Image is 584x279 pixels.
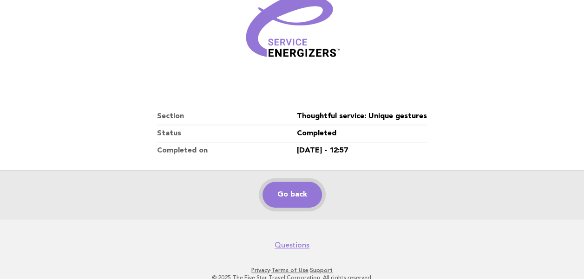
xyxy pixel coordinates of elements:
[275,241,309,250] a: Questions
[157,125,297,142] dt: Status
[297,142,427,159] dd: [DATE] - 12:57
[13,266,571,274] p: · ·
[310,267,333,273] a: Support
[157,108,297,125] dt: Section
[297,125,427,142] dd: Completed
[271,267,308,273] a: Terms of Use
[157,142,297,159] dt: Completed on
[251,267,270,273] a: Privacy
[262,182,322,208] a: Go back
[297,108,427,125] dd: Thoughtful service: Unique gestures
